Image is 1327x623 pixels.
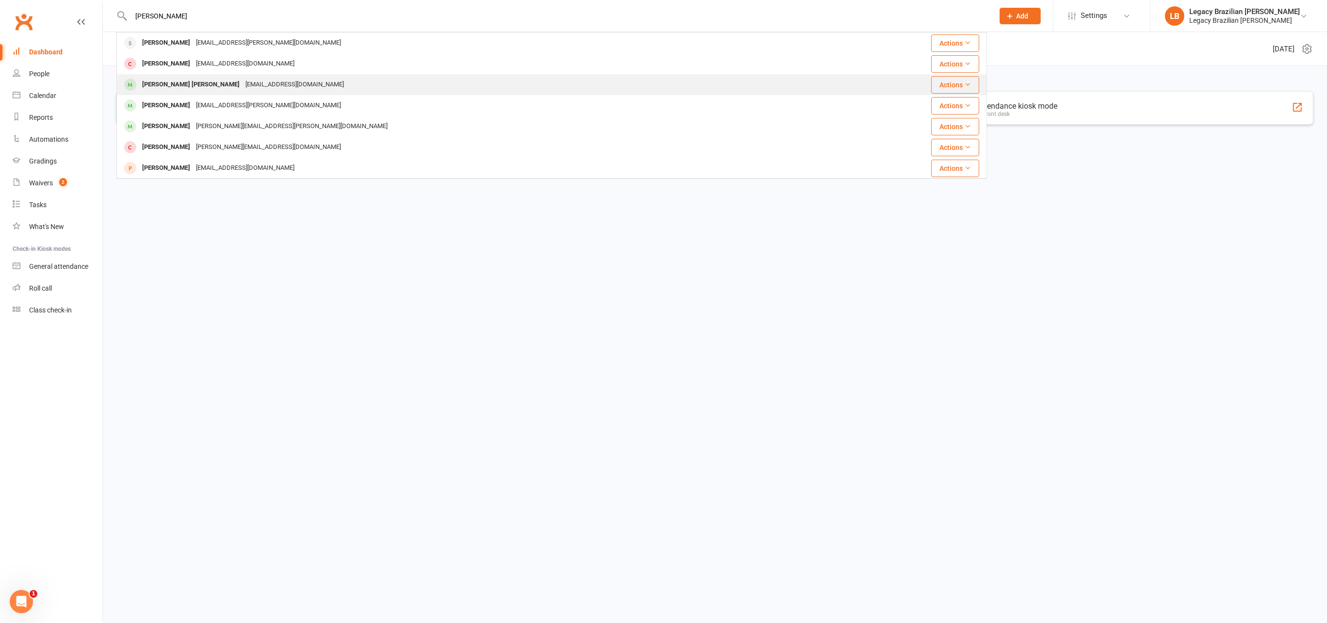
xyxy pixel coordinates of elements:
div: Calendar [29,92,56,99]
div: People [29,70,49,78]
div: Great for the front desk [950,111,1057,117]
a: Calendar [13,85,102,107]
div: Legacy Brazilian [PERSON_NAME] [1189,16,1300,25]
a: Tasks [13,194,102,216]
a: General attendance kiosk mode [13,256,102,278]
button: Add [1000,8,1041,24]
iframe: Intercom live chat [10,590,33,613]
div: [EMAIL_ADDRESS][DOMAIN_NAME] [193,57,297,71]
div: [EMAIL_ADDRESS][DOMAIN_NAME] [243,78,347,92]
div: Tasks [29,201,47,209]
span: 1 [30,590,37,598]
div: [EMAIL_ADDRESS][PERSON_NAME][DOMAIN_NAME] [193,98,344,113]
div: General attendance [29,262,88,270]
a: What's New [13,216,102,238]
button: Actions [931,76,979,94]
a: Class kiosk mode [13,299,102,321]
a: Dashboard [13,41,102,63]
a: Roll call [13,278,102,299]
button: Actions [931,160,979,177]
div: [PERSON_NAME][EMAIL_ADDRESS][DOMAIN_NAME] [193,140,344,154]
div: [PERSON_NAME] [139,161,193,175]
div: [PERSON_NAME] [139,57,193,71]
span: Add [1017,12,1029,20]
div: [EMAIL_ADDRESS][PERSON_NAME][DOMAIN_NAME] [193,36,344,50]
div: [PERSON_NAME] [PERSON_NAME] [139,78,243,92]
div: Automations [29,135,68,143]
a: People [13,63,102,85]
button: Actions [931,55,979,73]
div: LB [1165,6,1184,26]
button: Actions [931,97,979,115]
a: Clubworx [12,10,36,34]
div: [PERSON_NAME][EMAIL_ADDRESS][PERSON_NAME][DOMAIN_NAME] [193,119,390,133]
div: What's New [29,223,64,230]
div: General attendance kiosk mode [950,101,1057,111]
button: Actions [931,118,979,135]
div: [EMAIL_ADDRESS][DOMAIN_NAME] [193,161,297,175]
div: Waivers [29,179,53,187]
a: Reports [13,107,102,129]
div: [PERSON_NAME] [139,36,193,50]
div: [PERSON_NAME] [139,119,193,133]
div: Gradings [29,157,57,165]
span: [DATE] [1273,43,1295,55]
div: [PERSON_NAME] [139,140,193,154]
div: Roll call [29,284,52,292]
button: Actions [931,139,979,156]
span: 2 [59,178,67,186]
div: Reports [29,114,53,121]
div: Legacy Brazilian [PERSON_NAME] [1189,7,1300,16]
input: Search... [128,9,987,23]
span: Settings [1081,5,1107,27]
a: Gradings [13,150,102,172]
a: Automations [13,129,102,150]
div: Class check-in [29,306,72,314]
div: [PERSON_NAME] [139,98,193,113]
button: Actions [931,34,979,52]
div: Dashboard [29,48,63,56]
a: Waivers 2 [13,172,102,194]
